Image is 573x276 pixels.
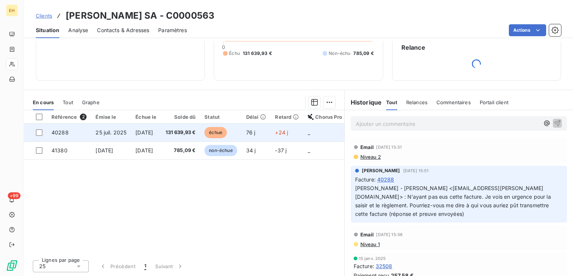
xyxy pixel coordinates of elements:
[51,147,68,153] span: 41380
[355,176,376,183] span: Facture :
[353,50,373,57] span: 785,09 €
[204,127,227,138] span: échue
[376,145,402,149] span: [DATE] 15:31
[243,50,272,57] span: 131 639,93 €
[376,262,392,270] span: 32508
[362,167,400,174] span: [PERSON_NAME]
[135,129,153,136] span: [DATE]
[377,176,394,183] span: 40288
[436,99,471,105] span: Commentaires
[548,251,566,269] iframe: Intercom live chat
[354,262,374,270] span: Facture :
[308,147,310,153] span: _
[246,147,256,153] span: 34 j
[360,232,374,238] span: Email
[166,114,196,120] div: Solde dû
[222,44,225,50] span: 0
[82,99,100,105] span: Graphe
[246,129,256,136] span: 76 j
[360,154,381,160] span: Niveau 2
[68,27,88,34] span: Analyse
[308,129,310,136] span: _
[275,129,288,136] span: +24 j
[275,114,299,120] div: Retard
[6,4,18,16] div: EH
[308,114,342,120] div: Chorus Pro
[480,99,508,105] span: Portail client
[95,114,126,120] div: Émise le
[359,256,386,261] span: 15 janv. 2025
[36,27,59,34] span: Situation
[51,114,87,120] div: Référence
[158,27,187,34] span: Paramètres
[6,260,18,272] img: Logo LeanPay
[376,232,403,237] span: [DATE] 15:38
[406,99,428,105] span: Relances
[135,147,153,153] span: [DATE]
[66,9,215,22] h3: [PERSON_NAME] SA - C0000563
[204,114,237,120] div: Statut
[345,98,382,107] h6: Historique
[135,114,156,120] div: Échue le
[95,129,126,136] span: 25 juil. 2025
[39,263,46,270] span: 25
[204,145,237,156] span: non-échue
[229,50,240,57] span: Échu
[36,13,52,19] span: Clients
[33,99,54,105] span: En cours
[509,24,546,36] button: Actions
[63,99,73,105] span: Tout
[36,12,52,19] a: Clients
[246,114,266,120] div: Délai
[95,147,113,153] span: [DATE]
[355,185,552,217] span: [PERSON_NAME] - [PERSON_NAME] <[EMAIL_ADDRESS][PERSON_NAME][DOMAIN_NAME]> : N’ayant pas eus cette...
[140,258,151,274] button: 1
[275,147,286,153] span: -37 j
[360,241,380,247] span: Niveau 1
[51,129,69,136] span: 40288
[166,147,196,154] span: 785,09 €
[386,99,397,105] span: Tout
[151,258,188,274] button: Suivant
[95,258,140,274] button: Précédent
[329,50,350,57] span: Non-échu
[360,144,374,150] span: Email
[144,263,146,270] span: 1
[80,114,87,120] span: 2
[8,192,21,199] span: +99
[401,43,552,52] h6: Relance
[97,27,149,34] span: Contacts & Adresses
[403,168,429,173] span: [DATE] 15:51
[166,129,196,136] span: 131 639,93 €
